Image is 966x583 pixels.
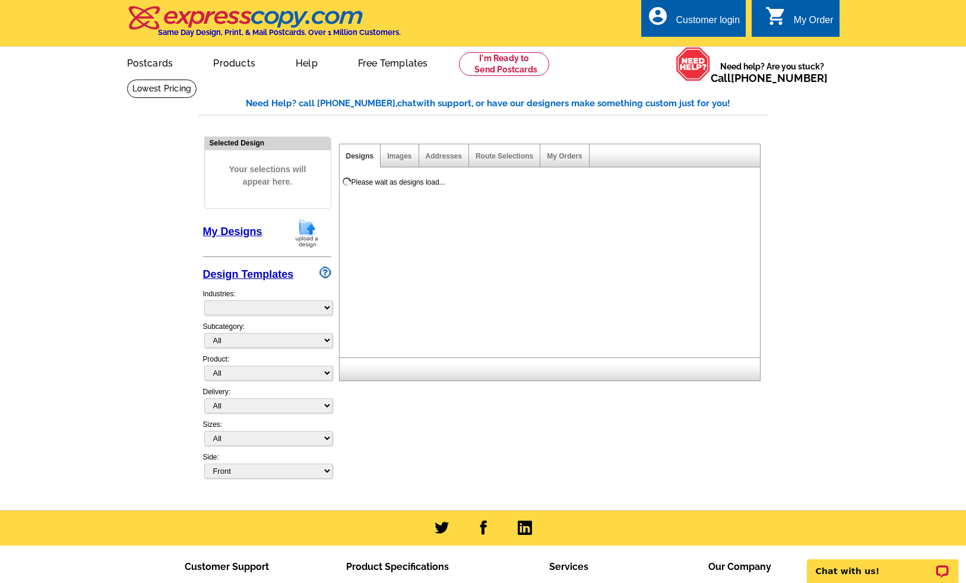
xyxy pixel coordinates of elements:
iframe: LiveChat chat widget [799,546,966,583]
i: shopping_cart [765,5,787,27]
a: Addresses [426,152,462,160]
a: Same Day Design, Print, & Mail Postcards. Over 1 Million Customers. [127,14,401,37]
div: Side: [203,452,331,480]
div: Delivery: [203,386,331,419]
a: Free Templates [339,48,447,76]
img: design-wizard-help-icon.png [319,267,331,278]
span: Need help? Are you stuck? [711,61,834,84]
div: Product: [203,354,331,386]
div: Customer login [676,15,740,31]
h4: Same Day Design, Print, & Mail Postcards. Over 1 Million Customers. [158,28,401,37]
span: Call [711,72,828,84]
a: [PHONE_NUMBER] [731,72,828,84]
div: Sizes: [203,419,331,452]
a: Design Templates [203,268,294,280]
span: Our Company [708,561,771,572]
a: My Designs [203,226,262,237]
span: Customer Support [185,561,269,572]
a: Route Selections [476,152,533,160]
div: Need Help? call [PHONE_NUMBER], with support, or have our designers make something custom just fo... [246,97,768,110]
i: account_circle [647,5,669,27]
a: Images [387,152,411,160]
img: loading... [342,177,351,186]
div: My Order [794,15,834,31]
div: Subcategory: [203,321,331,354]
a: account_circle Customer login [647,13,740,28]
div: Please wait as designs load... [351,177,445,188]
span: chat [397,98,416,109]
div: Selected Design [205,137,331,148]
span: Services [549,561,588,572]
span: Product Specifications [346,561,449,572]
img: help [676,47,711,81]
div: Industries: [203,283,331,321]
a: Postcards [108,48,192,76]
a: My Orders [547,152,582,160]
a: Products [194,48,274,76]
a: Designs [346,152,374,160]
a: shopping_cart My Order [765,13,834,28]
a: Help [277,48,337,76]
span: Your selections will appear here. [214,151,322,200]
img: upload-design [292,218,322,248]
